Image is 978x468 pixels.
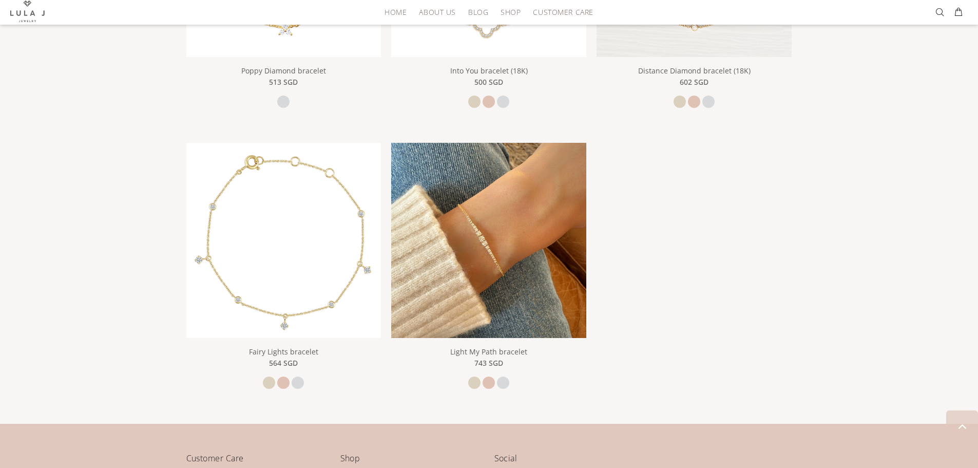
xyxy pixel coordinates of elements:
[468,8,488,16] span: Blog
[474,358,503,369] span: 743 SGD
[638,66,751,76] a: Distance Diamond bracelet (18K)
[680,77,708,88] span: 602 SGD
[391,143,586,338] img: Light My Path bracelet
[462,4,494,20] a: Blog
[494,4,527,20] a: Shop
[450,66,528,76] a: Into You bracelet (18K)
[385,8,407,16] span: HOME
[450,347,527,357] a: Light My Path bracelet
[378,4,413,20] a: HOME
[413,4,462,20] a: About Us
[501,8,521,16] span: Shop
[946,410,978,442] a: BACK TO TOP
[533,8,593,16] span: Customer Care
[269,77,298,88] span: 513 SGD
[391,235,586,244] a: Light My Path bracelet Light My Path bracelet
[186,235,381,244] a: Fairy Lights bracelet
[527,4,593,20] a: Customer Care
[249,347,318,357] a: Fairy Lights bracelet
[419,8,455,16] span: About Us
[241,66,326,76] a: Poppy Diamond bracelet
[474,77,503,88] span: 500 SGD
[269,358,298,369] span: 564 SGD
